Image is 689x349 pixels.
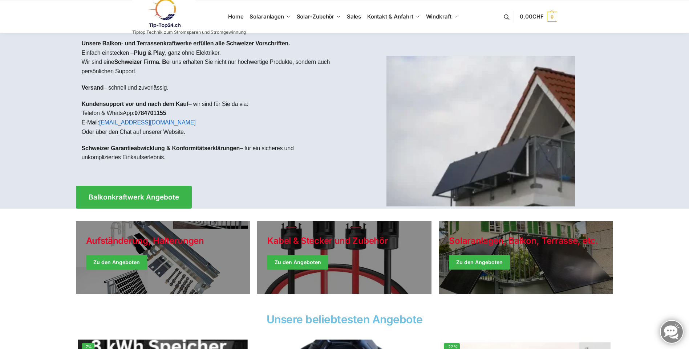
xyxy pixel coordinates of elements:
span: Solar-Zubehör [297,13,335,20]
span: 0 [547,12,557,22]
a: Kontakt & Anfahrt [364,0,423,33]
strong: Schweizer Firma. B [114,59,166,65]
strong: 0784701155 [134,110,166,116]
a: Sales [344,0,364,33]
span: Windkraft [426,13,451,20]
p: Wir sind eine ei uns erhalten Sie nicht nur hochwertige Produkte, sondern auch persönlichen Support. [82,57,339,76]
a: [EMAIL_ADDRESS][DOMAIN_NAME] [99,119,196,126]
p: – wir sind für Sie da via: Telefon & WhatsApp: E-Mail: Oder über den Chat auf unserer Website. [82,99,339,136]
span: Balkonkraftwerk Angebote [89,194,179,201]
strong: Versand [82,85,104,91]
div: Einfach einstecken – , ganz ohne Elektriker. [76,33,345,175]
a: Holiday Style [76,221,250,294]
strong: Schweizer Garantieabwicklung & Konformitätserklärungen [82,145,240,151]
strong: Plug & Play [134,50,165,56]
a: Holiday Style [257,221,431,294]
span: Solaranlagen [250,13,284,20]
a: Solaranlagen [247,0,293,33]
p: Tiptop Technik zum Stromsparen und Stromgewinnung [132,30,246,34]
strong: Unsere Balkon- und Terrassenkraftwerke erfüllen alle Schweizer Vorschriften. [82,40,290,46]
a: Windkraft [423,0,461,33]
a: Balkonkraftwerk Angebote [76,186,192,209]
span: 0,00 [520,13,543,20]
strong: Kundensupport vor und nach dem Kauf [82,101,189,107]
a: Solar-Zubehör [293,0,344,33]
img: Home 1 [386,56,575,206]
p: – schnell und zuverlässig. [82,83,339,93]
span: CHF [532,13,544,20]
span: Sales [347,13,361,20]
a: Winter Jackets [439,221,613,294]
a: 0,00CHF 0 [520,6,557,28]
p: – für ein sicheres und unkompliziertes Einkaufserlebnis. [82,144,339,162]
span: Kontakt & Anfahrt [367,13,413,20]
h2: Unsere beliebtesten Angebote [76,314,613,325]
